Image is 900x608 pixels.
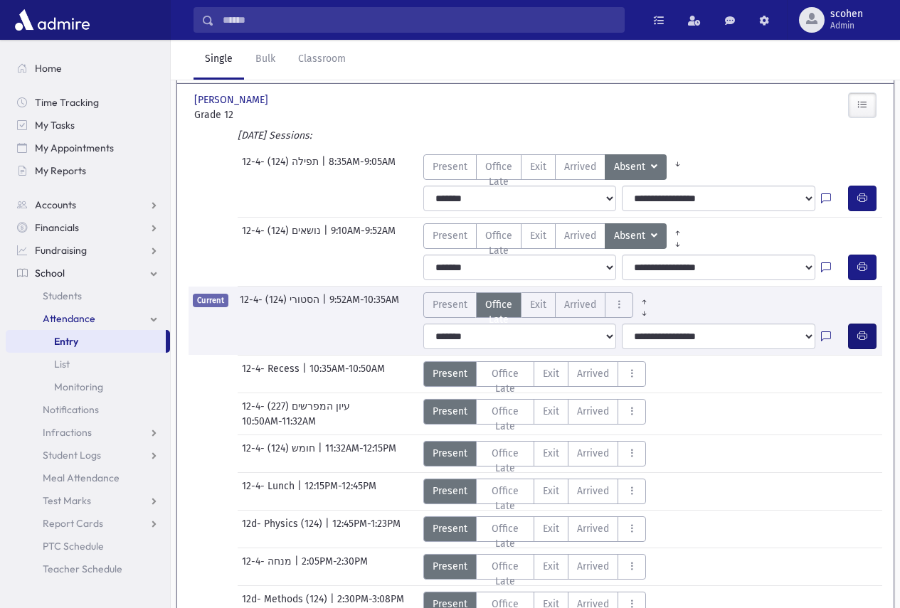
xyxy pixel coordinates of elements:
[6,421,170,444] a: Infractions
[35,221,79,234] span: Financials
[43,449,101,462] span: Student Logs
[423,154,689,180] div: AttTypes
[6,466,170,489] a: Meal Attendance
[530,228,546,243] span: Exit
[329,292,399,318] span: 9:52AM-10:35AM
[577,521,609,536] span: Arrived
[43,471,120,484] span: Meal Attendance
[194,40,244,80] a: Single
[433,446,467,461] span: Present
[43,562,122,575] span: Teacher Schedule
[6,353,170,375] a: List
[830,20,863,31] span: Admin
[577,366,609,381] span: Arrived
[6,114,170,137] a: My Tasks
[35,142,114,154] span: My Appointments
[485,159,512,189] span: Office Late
[54,335,78,348] span: Entry
[305,479,376,504] span: 12:15PM-12:45PM
[242,516,325,542] span: 12d- Physics (124)
[43,494,91,507] span: Test Marks
[331,223,396,249] span: 9:10AM-9:52AM
[329,154,396,180] span: 8:35AM-9:05AM
[322,154,329,180] span: |
[35,96,99,109] span: Time Tracking
[485,228,512,258] span: Office Late
[543,366,559,381] span: Exit
[564,297,596,312] span: Arrived
[35,164,86,177] span: My Reports
[322,292,329,318] span: |
[238,129,312,142] i: [DATE] Sessions:
[423,399,647,425] div: AttTypes
[605,223,667,249] button: Absent
[297,479,305,504] span: |
[242,154,322,180] span: 12-4- תפילה (124)
[423,292,655,318] div: AttTypes
[242,479,297,504] span: 12-4- Lunch
[325,441,396,466] span: 11:32AM-12:15PM
[6,512,170,535] a: Report Cards
[194,92,271,107] span: [PERSON_NAME]
[433,521,467,536] span: Present
[614,228,648,244] span: Absent
[6,444,170,466] a: Student Logs
[318,441,325,466] span: |
[485,404,526,434] span: Office Late
[423,479,647,504] div: AttTypes
[242,554,295,580] span: 12-4- מנחה
[6,307,170,330] a: Attendance
[423,361,647,387] div: AttTypes
[543,404,559,419] span: Exit
[35,119,75,132] span: My Tasks
[54,358,70,370] span: List
[433,366,467,381] span: Present
[577,404,609,419] span: Arrived
[6,216,170,239] a: Financials
[6,535,170,558] a: PTC Schedule
[564,159,596,174] span: Arrived
[325,516,332,542] span: |
[433,559,467,574] span: Present
[614,159,648,175] span: Absent
[35,62,62,75] span: Home
[295,554,302,580] span: |
[302,554,368,580] span: 2:05PM-2:30PM
[485,366,526,396] span: Office Late
[485,484,526,513] span: Office Late
[433,297,467,312] span: Present
[302,361,309,387] span: |
[543,484,559,498] span: Exit
[530,159,546,174] span: Exit
[433,484,467,498] span: Present
[6,330,166,353] a: Entry
[6,375,170,398] a: Monitoring
[423,516,647,542] div: AttTypes
[43,540,104,553] span: PTC Schedule
[194,107,296,122] span: Grade 12
[485,559,526,589] span: Office Late
[6,91,170,114] a: Time Tracking
[6,262,170,284] a: School
[830,9,863,20] span: scohen
[433,228,467,243] span: Present
[577,446,609,461] span: Arrived
[309,361,385,387] span: 10:35AM-10:50AM
[244,40,287,80] a: Bulk
[242,223,324,249] span: 12-4- נושאים (124)
[43,289,82,302] span: Students
[35,267,65,279] span: School
[577,559,609,574] span: Arrived
[240,292,322,318] span: 12-4- הסטורי (124)
[324,223,331,249] span: |
[423,441,647,466] div: AttTypes
[543,446,559,461] span: Exit
[43,517,103,530] span: Report Cards
[6,558,170,580] a: Teacher Schedule
[543,559,559,574] span: Exit
[6,239,170,262] a: Fundraising
[242,399,353,414] span: 12-4- עיון המפרשים (227)
[35,198,76,211] span: Accounts
[6,159,170,182] a: My Reports
[193,294,228,307] span: Current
